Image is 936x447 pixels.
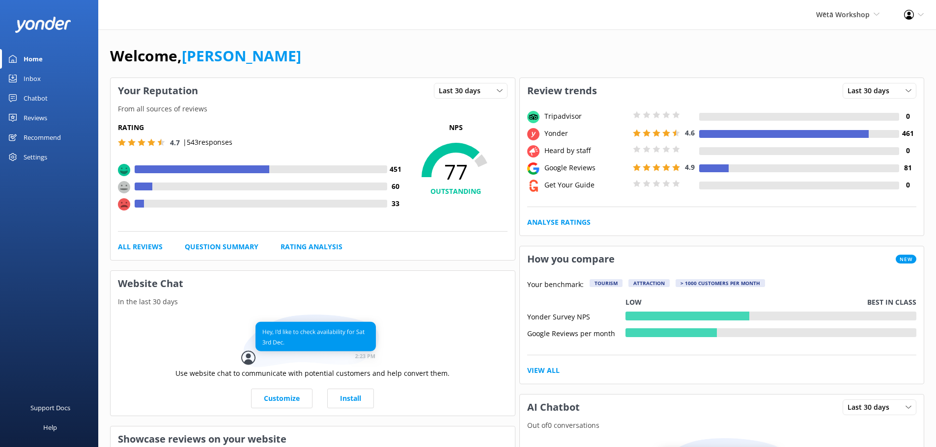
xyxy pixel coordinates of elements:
span: New [896,255,916,263]
h1: Welcome, [110,44,301,68]
h4: 33 [387,198,404,209]
p: Use website chat to communicate with potential customers and help convert them. [175,368,450,379]
a: Install [327,389,374,408]
div: Yonder [542,128,630,139]
img: yonder-white-logo.png [15,17,71,33]
h4: 0 [899,145,916,156]
h4: 81 [899,162,916,173]
a: Customize [251,389,312,408]
span: Last 30 days [848,402,895,413]
a: [PERSON_NAME] [182,46,301,66]
h4: 0 [899,111,916,122]
div: Heard by staff [542,145,630,156]
p: Best in class [867,297,916,308]
span: 4.7 [170,138,180,147]
h4: 461 [899,128,916,139]
h5: Rating [118,122,404,133]
h3: How you compare [520,246,622,272]
h4: OUTSTANDING [404,186,508,197]
div: Recommend [24,128,61,147]
div: Chatbot [24,88,48,108]
div: Tourism [590,279,623,287]
p: In the last 30 days [111,296,515,307]
div: Inbox [24,69,41,88]
a: Analyse Ratings [527,217,591,228]
div: > 1000 customers per month [676,279,765,287]
span: Wētā Workshop [816,10,870,19]
span: 4.9 [685,162,695,172]
h3: Website Chat [111,271,515,296]
p: Out of 0 conversations [520,420,924,431]
span: Last 30 days [439,85,486,96]
span: 77 [404,159,508,184]
p: From all sources of reviews [111,104,515,114]
span: Last 30 days [848,85,895,96]
h3: Review trends [520,78,604,104]
a: View All [527,365,560,376]
div: Get Your Guide [542,180,630,190]
div: Home [24,49,43,69]
h4: 0 [899,180,916,190]
div: Google Reviews per month [527,328,625,337]
span: 4.6 [685,128,695,137]
div: Yonder Survey NPS [527,312,625,320]
h3: Your Reputation [111,78,205,104]
img: conversation... [241,315,384,368]
p: Your benchmark: [527,279,584,291]
a: All Reviews [118,241,163,252]
h4: 451 [387,164,404,175]
p: | 543 responses [183,137,232,148]
div: Reviews [24,108,47,128]
p: NPS [404,122,508,133]
div: Google Reviews [542,162,630,173]
div: Support Docs [30,398,70,418]
h4: 60 [387,181,404,192]
a: Question Summary [185,241,258,252]
div: Settings [24,147,47,167]
div: Tripadvisor [542,111,630,122]
p: Low [625,297,642,308]
div: Attraction [628,279,670,287]
div: Help [43,418,57,437]
h3: AI Chatbot [520,394,587,420]
a: Rating Analysis [281,241,342,252]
